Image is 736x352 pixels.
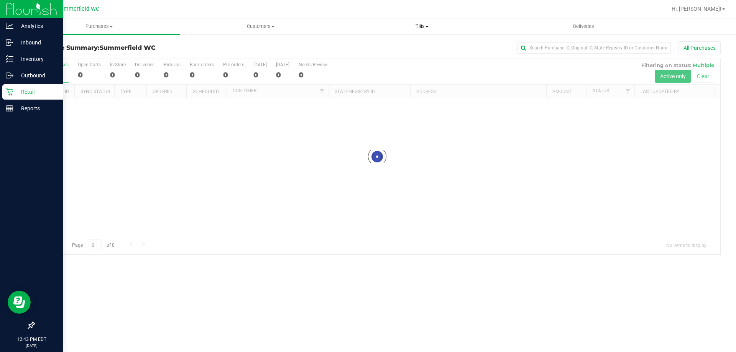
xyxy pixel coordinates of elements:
span: Summerfield WC [57,6,99,12]
p: Reports [13,104,59,113]
p: Retail [13,87,59,97]
p: [DATE] [3,343,59,349]
inline-svg: Analytics [6,22,13,30]
p: Analytics [13,21,59,31]
span: Hi, [PERSON_NAME]! [672,6,721,12]
span: Deliveries [563,23,605,30]
button: All Purchases [678,41,721,54]
inline-svg: Outbound [6,72,13,79]
span: Summerfield WC [100,44,156,51]
iframe: Resource center [8,291,31,314]
span: Customers [180,23,341,30]
p: Inventory [13,54,59,64]
a: Purchases [18,18,180,34]
a: Customers [180,18,341,34]
inline-svg: Reports [6,105,13,112]
span: Tills [342,23,502,30]
inline-svg: Inventory [6,55,13,63]
inline-svg: Inbound [6,39,13,46]
span: Purchases [18,23,180,30]
p: Inbound [13,38,59,47]
a: Deliveries [503,18,664,34]
h3: Purchase Summary: [34,44,263,51]
input: Search Purchase ID, Original ID, State Registry ID or Customer Name... [517,42,671,54]
a: Tills [341,18,503,34]
inline-svg: Retail [6,88,13,96]
p: Outbound [13,71,59,80]
p: 12:43 PM EDT [3,336,59,343]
